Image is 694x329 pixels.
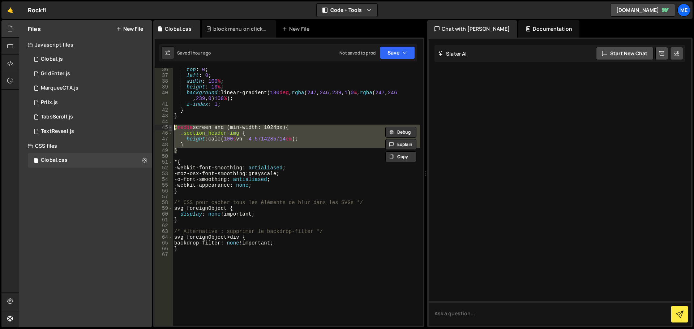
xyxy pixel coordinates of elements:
div: Prllx.js [41,99,58,106]
button: Code + Tools [317,4,377,17]
div: MarqueeCTA.js [41,85,78,91]
div: 66 [155,246,173,252]
div: 46 [155,130,173,136]
div: 51 [155,159,173,165]
div: 16962/46510.js [28,124,152,139]
button: Explain [385,139,416,150]
div: 55 [155,182,173,188]
div: 61 [155,217,173,223]
div: 45 [155,125,173,130]
div: CSS files [19,139,152,153]
div: 39 [155,84,173,90]
div: 16962/46509.css [28,153,152,168]
div: 40 [155,90,173,101]
div: 49 [155,148,173,153]
div: Chat with [PERSON_NAME] [427,20,517,38]
div: 48 [155,142,173,148]
div: 64 [155,234,173,240]
div: TextReveal.js [41,128,74,135]
a: Me [677,4,690,17]
div: Javascript files [19,38,152,52]
div: 53 [155,171,173,177]
div: TabsScroll.js [41,114,73,120]
div: 37 [155,73,173,78]
div: 41 [155,101,173,107]
div: 57 [155,194,173,200]
div: 50 [155,153,173,159]
div: 38 [155,78,173,84]
div: New File [282,25,312,33]
div: 42 [155,107,173,113]
button: New File [116,26,143,32]
div: 67 [155,252,173,257]
div: Global.js [41,56,63,62]
div: 56 [155,188,173,194]
div: 16962/46508.js [28,95,152,110]
div: 44 [155,119,173,125]
div: block menu on click.css [213,25,267,33]
div: 16962/46526.js [28,81,152,95]
h2: Slater AI [438,50,467,57]
div: 36 [155,67,173,73]
div: 62 [155,223,173,229]
div: 60 [155,211,173,217]
div: Global.css [165,25,192,33]
div: Global.css [41,157,68,164]
div: 63 [155,229,173,234]
a: [DOMAIN_NAME] [610,4,675,17]
div: 65 [155,240,173,246]
a: 🤙 [1,1,19,19]
div: 1 hour ago [190,50,211,56]
div: Rockfi [28,6,46,14]
div: 58 [155,200,173,205]
div: GridEnter.js [41,70,70,77]
div: 16962/46506.js [28,52,152,66]
div: Documentation [518,20,579,38]
div: 59 [155,205,173,211]
button: Start new chat [596,47,654,60]
div: 43 [155,113,173,119]
div: 16962/46514.js [28,66,152,81]
div: 16962/46555.js [28,110,152,124]
div: Saved [177,50,211,56]
div: 54 [155,177,173,182]
button: Copy [385,151,416,162]
button: Save [380,46,415,59]
div: 52 [155,165,173,171]
button: Debug [385,127,416,138]
div: Not saved to prod [339,50,376,56]
h2: Files [28,25,41,33]
div: 47 [155,136,173,142]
